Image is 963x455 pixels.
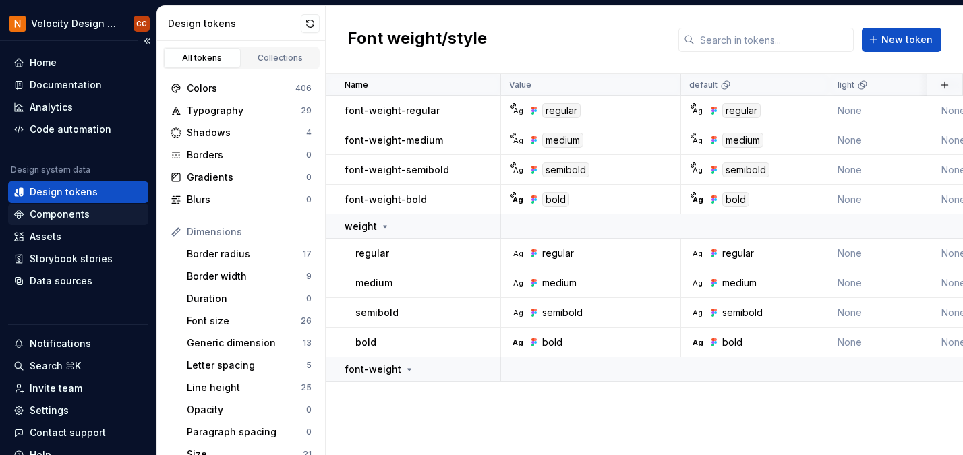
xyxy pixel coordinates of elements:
div: Ag [693,248,703,259]
div: CC [136,18,147,29]
a: Typography29 [165,100,317,121]
a: Components [8,204,148,225]
div: 0 [306,293,312,304]
button: New token [862,28,941,52]
p: bold [355,336,376,349]
a: Colors406 [165,78,317,99]
div: 29 [301,105,312,116]
div: Design tokens [168,17,301,30]
div: Colors [187,82,295,95]
div: Duration [187,292,306,305]
div: Font size [187,314,301,328]
div: 25 [301,382,312,393]
div: Search ⌘K [30,359,81,373]
td: None [829,96,933,125]
div: 26 [301,315,312,326]
div: Shadows [187,126,306,140]
a: Generic dimension13 [181,332,317,354]
p: Value [509,80,531,90]
h2: Font weight/style [347,28,487,52]
div: Components [30,208,90,221]
div: bold [542,336,562,349]
p: medium [355,276,392,290]
div: Home [30,56,57,69]
div: 0 [306,194,312,205]
td: None [829,239,933,268]
div: 0 [306,150,312,160]
div: Ag [513,307,523,318]
a: Paragraph spacing0 [181,421,317,443]
button: Contact support [8,422,148,444]
div: regular [542,103,581,118]
a: Documentation [8,74,148,96]
p: font-weight-regular [345,104,440,117]
div: Ag [693,135,703,146]
p: Name [345,80,368,90]
p: default [689,80,718,90]
p: font-weight [345,363,401,376]
div: Ag [513,164,523,175]
div: Generic dimension [187,336,303,350]
div: Line height [187,381,301,394]
div: Gradients [187,171,306,184]
p: font-weight-semibold [345,163,449,177]
div: 406 [295,83,312,94]
div: medium [722,133,763,148]
div: 5 [306,360,312,371]
td: None [829,185,933,214]
div: Ag [513,337,523,348]
a: Blurs0 [165,189,317,210]
div: Data sources [30,274,92,288]
div: 13 [303,338,312,348]
button: Collapse sidebar [138,32,156,51]
a: Storybook stories [8,248,148,270]
div: Paragraph spacing [187,425,306,439]
div: Borders [187,148,306,162]
div: Ag [693,105,703,116]
td: None [829,125,933,155]
a: Code automation [8,119,148,140]
div: Blurs [187,193,306,206]
a: Home [8,52,148,73]
button: Search ⌘K [8,355,148,377]
div: Code automation [30,123,111,136]
div: Ag [693,164,703,175]
div: Ag [693,194,703,205]
a: Duration0 [181,288,317,309]
p: font-weight-bold [345,193,427,206]
div: Design system data [11,164,90,175]
div: 9 [306,271,312,282]
p: regular [355,247,389,260]
div: 17 [303,249,312,260]
div: Border width [187,270,306,283]
a: Font size26 [181,310,317,332]
div: Documentation [30,78,102,92]
div: Ag [513,194,523,205]
div: 4 [306,127,312,138]
div: Collections [247,53,314,63]
div: Ag [513,278,523,289]
p: semibold [355,306,399,320]
div: Typography [187,104,301,117]
div: 0 [306,404,312,415]
div: Dimensions [187,225,312,239]
td: None [829,328,933,357]
a: Border radius17 [181,243,317,265]
div: Opacity [187,403,306,417]
a: Gradients0 [165,166,317,188]
div: bold [722,192,749,207]
div: Letter spacing [187,359,306,372]
p: light [838,80,854,90]
div: Analytics [30,100,73,114]
div: medium [542,133,583,148]
div: regular [722,247,754,260]
a: Line height25 [181,377,317,398]
div: bold [542,192,569,207]
div: semibold [542,162,589,177]
div: Ag [693,307,703,318]
p: font-weight-medium [345,133,443,147]
div: semibold [722,306,763,320]
div: medium [722,276,757,290]
div: regular [542,247,574,260]
a: Invite team [8,377,148,399]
